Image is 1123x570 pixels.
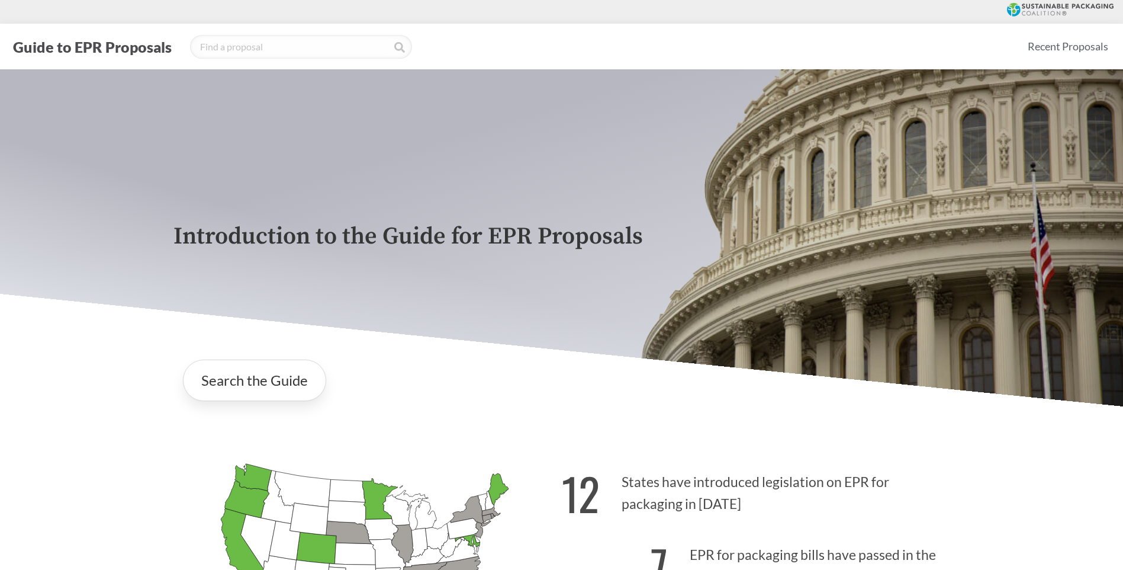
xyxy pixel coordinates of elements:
[1022,33,1114,60] a: Recent Proposals
[9,37,175,56] button: Guide to EPR Proposals
[183,360,326,401] a: Search the Guide
[173,223,950,250] p: Introduction to the Guide for EPR Proposals
[562,460,600,526] strong: 12
[562,453,950,526] p: States have introduced legislation on EPR for packaging in [DATE]
[190,35,412,59] input: Find a proposal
